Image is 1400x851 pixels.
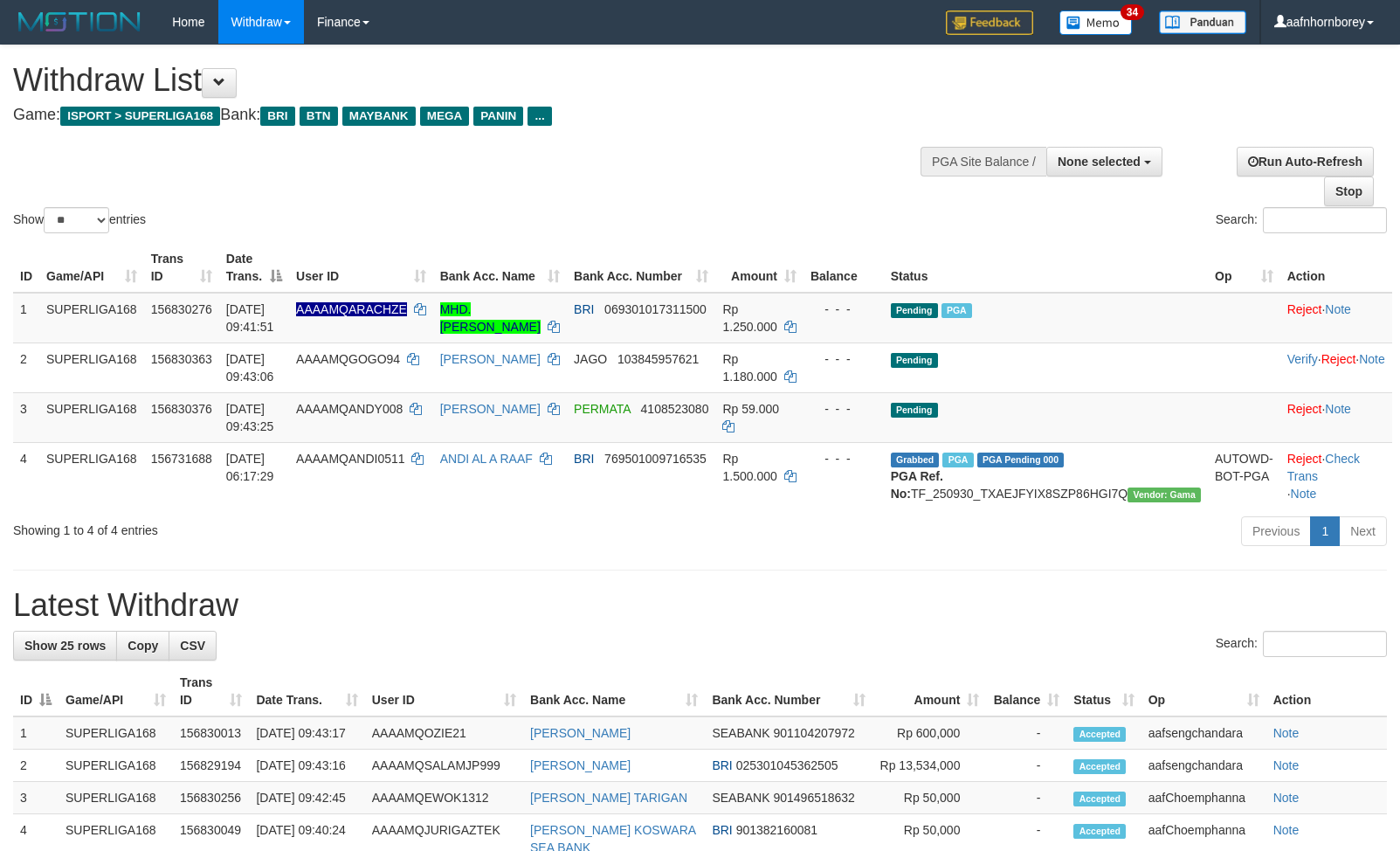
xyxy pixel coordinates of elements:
span: Nama rekening ada tanda titik/strip, harap diedit [296,302,407,316]
a: [PERSON_NAME] [530,758,631,772]
img: panduan.png [1159,10,1246,34]
td: 2 [13,750,59,782]
td: - [986,716,1066,750]
th: User ID: activate to sort column ascending [289,243,433,293]
span: MEGA [420,107,470,126]
span: Rp 1.180.000 [722,352,776,384]
a: Previous [1241,516,1311,546]
td: 2 [13,342,39,392]
th: ID [13,243,39,293]
span: Accepted [1073,824,1126,839]
span: PGA Pending [977,453,1065,467]
td: AAAAMQOZIE21 [365,716,523,750]
th: Op: activate to sort column ascending [1208,243,1280,293]
th: Game/API: activate to sort column ascending [39,243,144,293]
td: TF_250930_TXAEJFYIX8SZP86HGI7Q [884,442,1208,509]
td: SUPERLIGA168 [39,293,144,343]
span: Accepted [1073,727,1126,742]
span: 34 [1121,4,1144,20]
span: AAAAMQANDI0511 [296,452,405,466]
td: 3 [13,782,59,814]
span: [DATE] 09:43:25 [226,402,274,433]
td: aafsengchandara [1141,750,1266,782]
div: - - - [810,450,877,467]
select: Showentries [44,207,109,233]
img: Button%20Memo.svg [1059,10,1133,35]
span: Copy [128,639,158,653]
span: Grabbed [891,453,940,467]
span: MAYBANK [342,107,416,126]
span: 156830276 [151,302,212,316]
span: BRI [712,823,732,837]
h1: Latest Withdraw [13,588,1387,623]
th: Date Trans.: activate to sort column ascending [249,667,364,716]
a: Next [1339,516,1387,546]
div: Showing 1 to 4 of 4 entries [13,515,570,539]
a: Show 25 rows [13,631,117,661]
div: - - - [810,400,877,418]
span: Copy 901104207972 to clipboard [773,726,854,740]
a: Stop [1324,176,1374,206]
th: Bank Acc. Name: activate to sort column ascending [523,667,705,716]
th: Action [1266,667,1387,716]
td: SUPERLIGA168 [39,442,144,509]
span: Rp 1.500.000 [722,452,776,483]
button: None selected [1046,147,1162,176]
div: - - - [810,301,877,318]
span: Show 25 rows [24,639,106,653]
th: Game/API: activate to sort column ascending [59,667,173,716]
td: SUPERLIGA168 [59,782,173,814]
span: BRI [260,107,294,126]
a: Reject [1321,352,1356,366]
td: - [986,782,1066,814]
span: None selected [1058,155,1141,169]
span: BRI [574,302,594,316]
span: Marked by aafsengchandara [941,303,972,318]
span: Copy 4108523080 to clipboard [641,402,709,416]
span: Copy 025301045362505 to clipboard [736,758,838,772]
a: Note [1291,487,1317,501]
a: Verify [1287,352,1318,366]
label: Search: [1216,207,1387,233]
td: Rp 13,534,000 [872,750,986,782]
h4: Game: Bank: [13,107,916,124]
span: 156830363 [151,352,212,366]
span: Marked by aafromsomean [942,453,973,467]
span: ISPORT > SUPERLIGA168 [60,107,220,126]
a: [PERSON_NAME] [440,402,541,416]
span: Copy 103845957621 to clipboard [617,352,699,366]
td: AAAAMQSALAMJP999 [365,750,523,782]
td: · [1280,392,1392,442]
th: Status [884,243,1208,293]
span: Copy 769501009716535 to clipboard [604,452,707,466]
th: User ID: activate to sort column ascending [365,667,523,716]
th: Op: activate to sort column ascending [1141,667,1266,716]
span: 156731688 [151,452,212,466]
a: Reject [1287,452,1322,466]
span: [DATE] 09:43:06 [226,352,274,384]
td: [DATE] 09:43:16 [249,750,364,782]
th: Status: activate to sort column ascending [1066,667,1141,716]
b: PGA Ref. No: [891,469,943,501]
h1: Withdraw List [13,63,916,98]
td: 3 [13,392,39,442]
th: ID: activate to sort column descending [13,667,59,716]
a: [PERSON_NAME] [530,726,631,740]
img: Feedback.jpg [946,10,1033,35]
td: aafsengchandara [1141,716,1266,750]
td: Rp 600,000 [872,716,986,750]
label: Search: [1216,631,1387,657]
td: SUPERLIGA168 [59,750,173,782]
div: PGA Site Balance / [921,147,1046,176]
label: Show entries [13,207,146,233]
a: 1 [1310,516,1340,546]
span: AAAAMQGOGO94 [296,352,400,366]
td: · · [1280,342,1392,392]
td: 1 [13,293,39,343]
span: BRI [712,758,732,772]
a: Copy [116,631,169,661]
span: Pending [891,303,938,318]
th: Amount: activate to sort column ascending [715,243,803,293]
span: BRI [574,452,594,466]
td: AUTOWD-BOT-PGA [1208,442,1280,509]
